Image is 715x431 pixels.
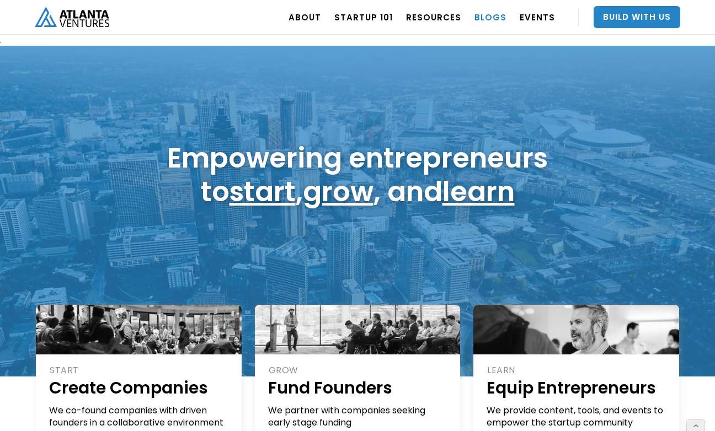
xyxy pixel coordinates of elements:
[49,376,230,399] h1: Create Companies
[442,172,515,211] a: learn
[230,172,296,211] a: start
[268,376,449,399] h1: Fund Founders
[520,2,555,33] a: EVENTS
[487,405,667,429] div: We provide content, tools, and events to empower the startup community
[269,364,449,376] div: GROW
[50,364,230,376] div: START
[303,172,373,211] a: grow
[594,6,680,28] a: Build With Us
[289,2,321,33] a: ABOUT
[474,2,506,33] a: BLOGS
[406,2,461,33] a: RESOURCES
[487,364,667,376] div: LEARN
[167,141,548,208] h1: Empowering entrepreneurs to , , and
[268,405,449,429] div: We partner with companies seeking early stage funding
[49,405,230,429] div: We co-found companies with driven founders in a collaborative environment
[487,376,667,399] h1: Equip Entrepreneurs
[334,2,393,33] a: Startup 101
